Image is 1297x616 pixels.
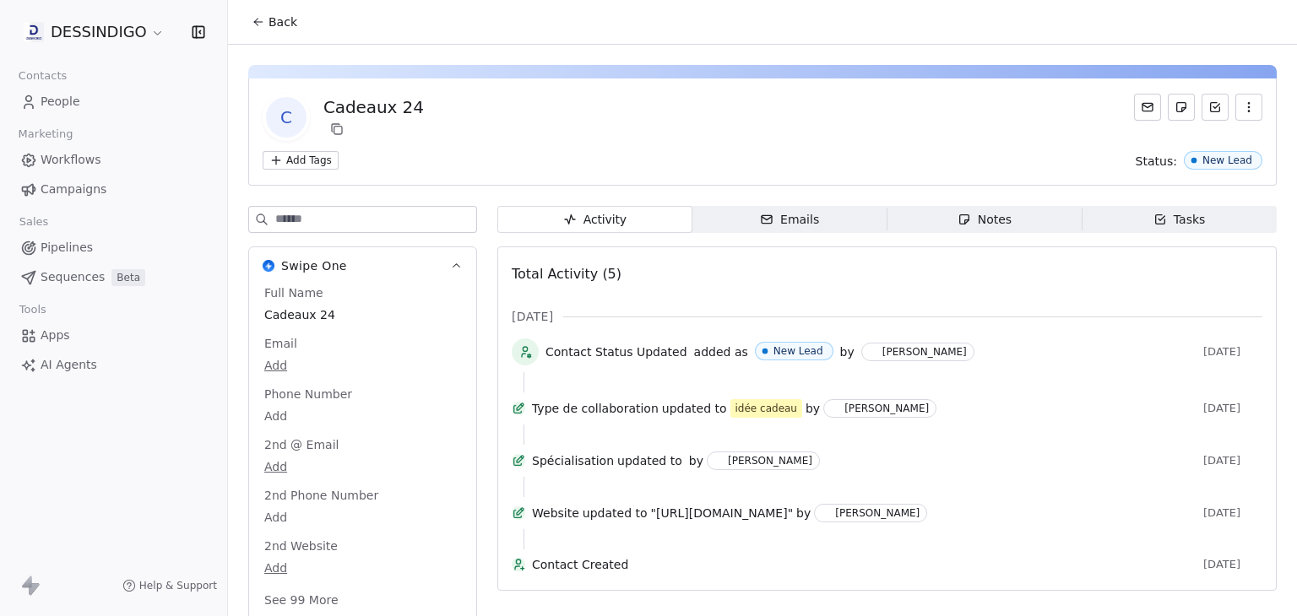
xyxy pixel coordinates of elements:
button: See 99 More [254,585,349,615]
span: Add [264,509,461,526]
span: added as [694,343,748,360]
span: Phone Number [261,386,355,403]
img: DD.jpeg [24,22,44,42]
div: [PERSON_NAME] [728,455,812,467]
img: M [827,403,839,415]
span: Contact Created [532,556,1197,573]
div: [PERSON_NAME] [882,346,967,358]
span: Marketing [11,122,80,147]
span: [DATE] [1203,558,1262,571]
span: by [806,400,820,417]
span: C [266,97,307,138]
span: Swipe One [281,257,347,274]
span: updated to [617,452,682,469]
div: Cadeaux 24 [323,95,424,119]
span: Add [264,357,461,374]
span: Sequences [41,268,105,286]
span: updated to [662,400,727,417]
span: Pipelines [41,239,93,257]
div: Emails [760,211,819,229]
div: [PERSON_NAME] [844,403,929,414]
span: Full Name [261,284,327,301]
div: Notes [958,211,1012,229]
span: Help & Support [139,579,217,592]
span: Add [264,559,461,576]
span: by [840,343,855,360]
span: Beta [111,269,145,286]
img: M [709,455,722,467]
div: New Lead [1202,154,1252,166]
a: Help & Support [122,579,217,592]
img: M [817,507,830,520]
span: People [41,93,80,111]
span: by [796,505,811,521]
span: 2nd Phone Number [261,487,382,504]
button: Back [241,7,307,37]
a: AI Agents [14,351,214,379]
span: [DATE] [512,308,553,325]
span: Sales [12,209,56,235]
a: Pipelines [14,234,214,262]
a: Apps [14,322,214,349]
span: Workflows [41,151,101,169]
span: 2nd Website [261,538,341,554]
div: idée cadeau [735,400,797,417]
img: M [864,346,876,359]
span: 2nd @ Email [261,436,342,453]
span: [DATE] [1203,454,1262,467]
span: Back [269,14,297,30]
div: [PERSON_NAME] [835,507,920,519]
a: Workflows [14,146,214,174]
span: [DATE] [1203,506,1262,520]
span: Type de collaboration [532,400,659,417]
span: Total Activity (5) [512,266,621,282]
span: Website [532,505,579,521]
span: Campaigns [41,181,106,198]
span: Status: [1136,153,1177,170]
a: Campaigns [14,176,214,203]
a: SequencesBeta [14,263,214,291]
span: Apps [41,327,70,344]
span: Contact Status Updated [545,343,687,360]
span: Tools [12,297,53,322]
span: Email [261,335,301,352]
div: Tasks [1153,211,1206,229]
span: Spécialisation [532,452,614,469]
span: "[URL][DOMAIN_NAME]" [651,505,794,521]
span: Cadeaux 24 [264,306,461,323]
span: updated to [583,505,648,521]
span: [DATE] [1203,402,1262,415]
button: DESSINDIGO [20,18,168,46]
span: Contacts [11,63,74,89]
button: Add Tags [263,151,339,170]
span: DESSINDIGO [51,21,147,43]
div: New Lead [773,345,823,357]
img: Swipe One [263,260,274,272]
button: Swipe OneSwipe One [249,247,476,284]
span: Add [264,458,461,475]
span: [DATE] [1203,345,1262,359]
span: AI Agents [41,356,97,374]
span: by [689,452,703,469]
a: People [14,88,214,116]
span: Add [264,408,461,424]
